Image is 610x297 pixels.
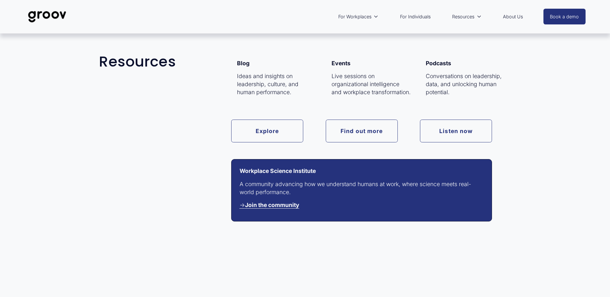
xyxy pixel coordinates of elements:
a: About Us [500,9,526,24]
a: Listen now [420,120,492,142]
span: For Workplaces [338,13,371,21]
h2: Resources [99,54,247,70]
a: →Join the community [240,202,299,208]
a: folder dropdown [449,9,485,24]
a: folder dropdown [335,9,382,24]
strong: Workplace Science Institute [240,167,316,174]
a: Explore [231,120,303,142]
a: Book a demo [543,9,586,24]
p: Live sessions on organizational intelligence and workplace transformation. [332,72,411,96]
span: Resources [452,13,474,21]
strong: Events [332,60,351,67]
a: For Individuals [397,9,434,24]
strong: Join the community [245,202,299,208]
p: Ideas and insights on leadership, culture, and human performance. [237,72,316,96]
p: Conversations on leadership, data, and unlocking human potential. [426,72,505,96]
span: → [240,202,299,208]
strong: Podcasts [426,60,451,67]
img: Groov | Unlock Human Potential at Work and in Life [24,6,70,27]
a: Find out more [326,120,398,142]
span: A community advancing how we understand humans at work, where science meets real-world performance. [240,181,471,195]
